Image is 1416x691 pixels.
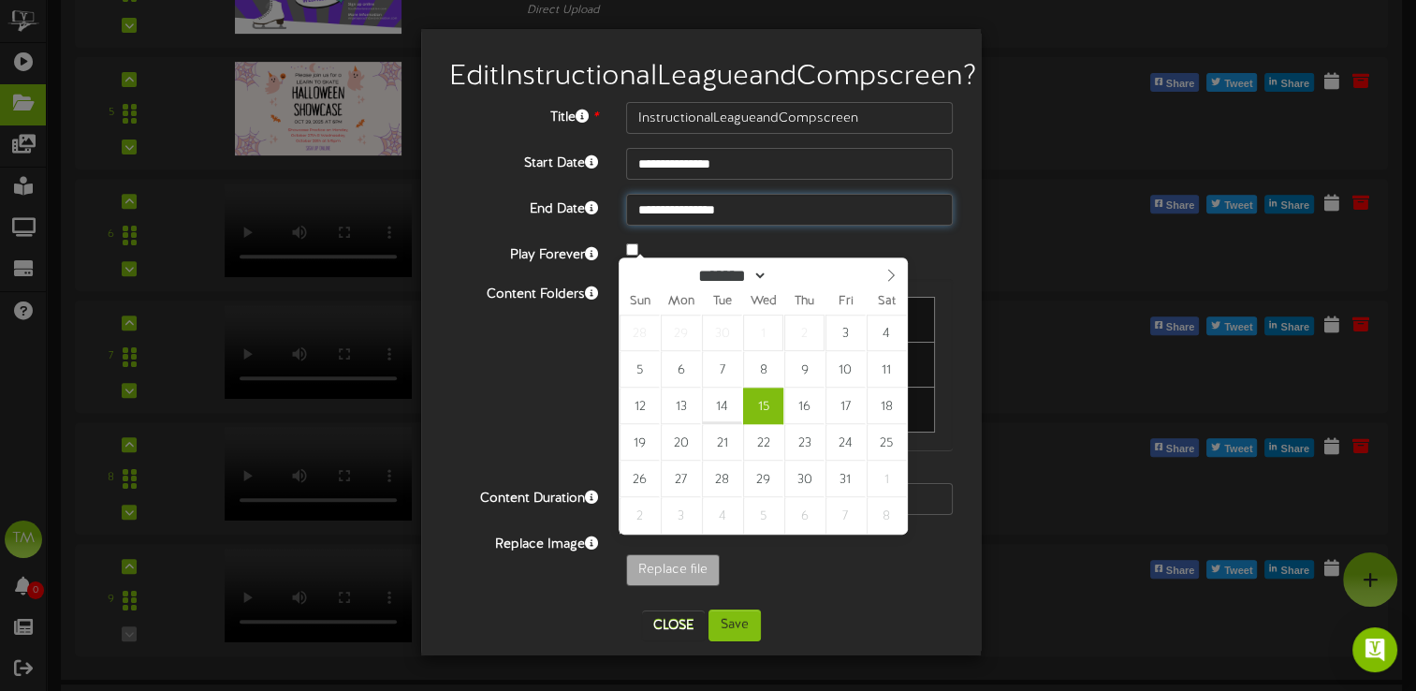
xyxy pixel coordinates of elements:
[435,279,612,304] label: Content Folders
[743,424,783,461] span: October 22, 2025
[784,351,825,388] span: October 9, 2025
[661,296,702,308] span: Mon
[435,240,612,265] label: Play Forever
[743,351,783,388] span: October 8, 2025
[702,296,743,308] span: Tue
[661,315,701,351] span: September 29, 2025
[743,388,783,424] span: October 15, 2025
[825,461,866,497] span: October 31, 2025
[825,351,866,388] span: October 10, 2025
[784,388,825,424] span: October 16, 2025
[867,351,907,388] span: October 11, 2025
[866,296,907,308] span: Sat
[743,461,783,497] span: October 29, 2025
[435,194,612,219] label: End Date
[702,461,742,497] span: October 28, 2025
[743,296,784,308] span: Wed
[620,424,660,461] span: October 19, 2025
[620,497,660,534] span: November 2, 2025
[702,497,742,534] span: November 4, 2025
[449,62,953,93] h2: Edit InstructionalLeagueandCompscreen ?
[435,483,612,508] label: Content Duration
[784,497,825,534] span: November 6, 2025
[626,102,953,134] input: Title
[435,529,612,554] label: Replace Image
[767,266,835,286] input: Year
[702,424,742,461] span: October 21, 2025
[620,388,660,424] span: October 12, 2025
[784,461,825,497] span: October 30, 2025
[642,610,705,640] button: Close
[661,388,701,424] span: October 13, 2025
[743,497,783,534] span: November 5, 2025
[825,315,866,351] span: October 3, 2025
[661,351,701,388] span: October 6, 2025
[867,388,907,424] span: October 18, 2025
[708,610,761,641] button: Save
[661,461,701,497] span: October 27, 2025
[435,148,612,173] label: Start Date
[661,424,701,461] span: October 20, 2025
[620,315,660,351] span: September 28, 2025
[784,315,825,351] span: October 2, 2025
[702,351,742,388] span: October 7, 2025
[867,315,907,351] span: October 4, 2025
[825,497,866,534] span: November 7, 2025
[743,315,783,351] span: October 1, 2025
[435,102,612,127] label: Title
[825,424,866,461] span: October 24, 2025
[867,424,907,461] span: October 25, 2025
[702,388,742,424] span: October 14, 2025
[620,351,660,388] span: October 5, 2025
[784,424,825,461] span: October 23, 2025
[620,296,661,308] span: Sun
[867,497,907,534] span: November 8, 2025
[620,461,660,497] span: October 26, 2025
[661,497,701,534] span: November 3, 2025
[702,315,742,351] span: September 30, 2025
[783,296,825,308] span: Thu
[825,388,866,424] span: October 17, 2025
[1352,627,1397,672] div: Open Intercom Messenger
[867,461,907,497] span: November 1, 2025
[825,296,866,308] span: Fri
